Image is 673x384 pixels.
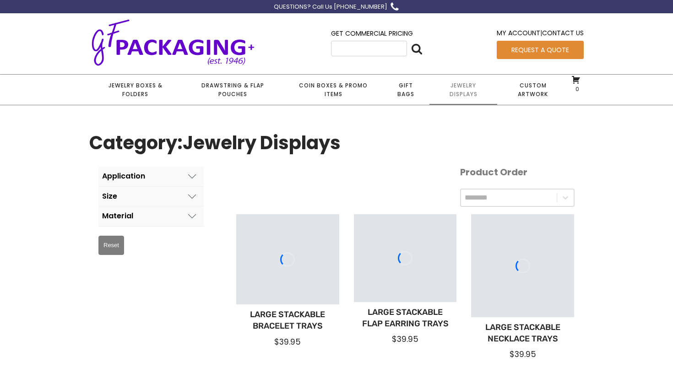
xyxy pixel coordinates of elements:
[274,2,387,12] div: QUESTIONS? Call Us [PHONE_NUMBER]
[102,192,117,200] div: Size
[102,212,133,220] div: Material
[542,28,584,38] a: Contact Us
[429,75,497,105] a: Jewelry Displays
[284,75,382,105] a: Coin Boxes & Promo Items
[382,75,429,105] a: Gift Bags
[361,334,450,345] div: $39.95
[89,128,341,157] span: Category:
[361,307,450,330] a: Large Stackable Flap Earring Trays
[331,29,413,38] a: Get Commercial Pricing
[478,349,567,360] div: $39.95
[183,130,341,156] span: Jewelry Displays
[98,187,204,206] button: Size
[102,172,145,180] div: Application
[497,28,584,40] div: |
[571,75,581,92] a: 0
[181,75,284,105] a: Drawstring & Flap Pouches
[244,309,332,332] a: Large Stackable Bracelet Trays
[478,322,567,345] a: Large Stackable Necklace Trays
[497,75,568,105] a: Custom Artwork
[497,28,540,38] a: My Account
[89,75,181,105] a: Jewelry Boxes & Folders
[98,206,204,226] button: Material
[573,85,579,93] span: 0
[98,167,204,186] button: Application
[244,336,332,347] div: $39.95
[497,41,584,59] a: Request a Quote
[89,17,257,67] img: GF Packaging + - Established 1946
